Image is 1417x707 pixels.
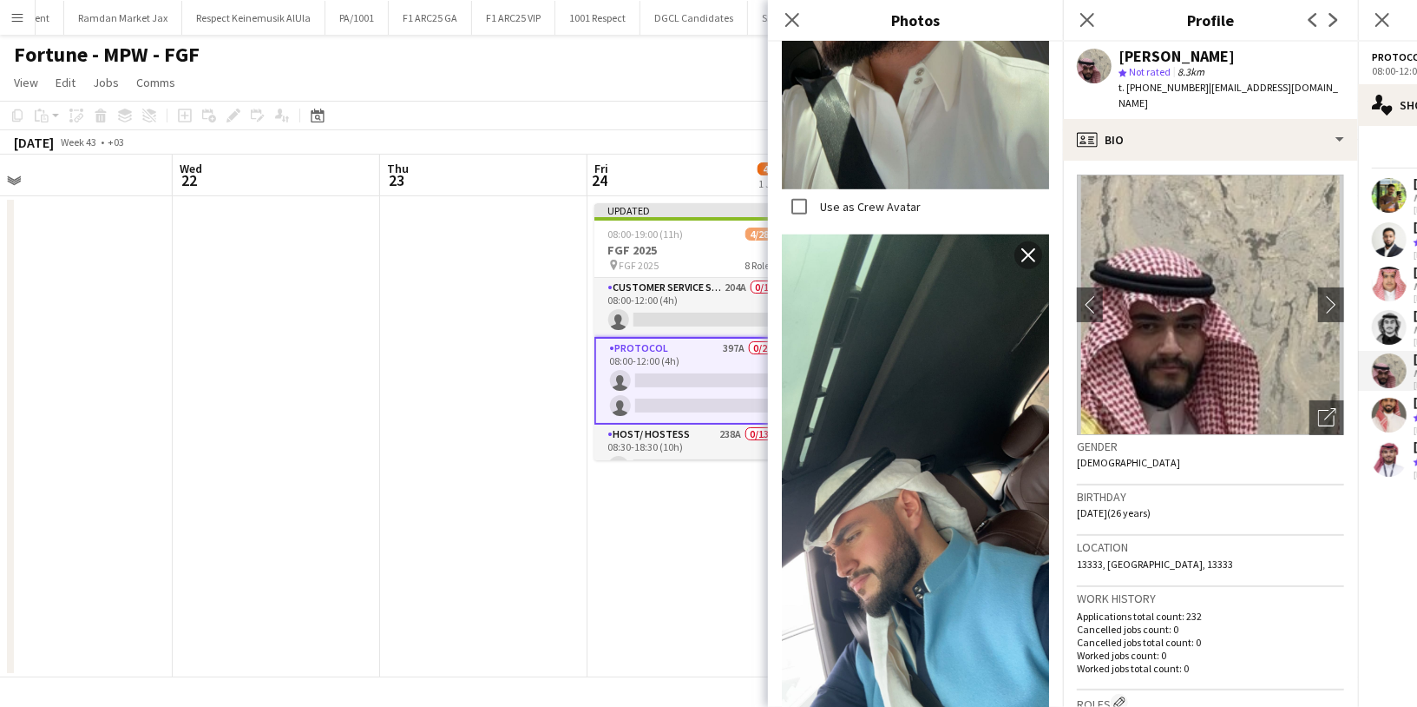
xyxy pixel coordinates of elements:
[93,75,119,90] span: Jobs
[608,228,684,241] span: 08:00-19:00 (11h)
[594,337,789,425] app-card-role: Protocol397A0/208:00-12:00 (4h)
[1119,81,1338,109] span: | [EMAIL_ADDRESS][DOMAIN_NAME]
[758,162,787,175] span: 4/28
[56,75,75,90] span: Edit
[758,177,786,190] div: 1 Job
[1077,558,1233,571] span: 13333, [GEOGRAPHIC_DATA], 13333
[748,1,838,35] button: SS24 - Respect
[768,9,1063,31] h3: Photos
[1063,119,1358,161] div: Bio
[555,1,640,35] button: 1001 Respect
[1119,49,1235,64] div: [PERSON_NAME]
[472,1,555,35] button: F1 ARC25 VIP
[594,161,608,176] span: Fri
[387,161,409,176] span: Thu
[1077,175,1344,435] img: Crew avatar or photo
[384,170,409,190] span: 23
[57,135,101,149] span: Week 43
[817,199,921,215] label: Use as Crew Avatar
[640,1,748,35] button: DGCL Candidates
[1077,623,1344,636] p: Cancelled jobs count: 0
[1077,610,1344,623] p: Applications total count: 232
[1077,591,1344,606] h3: Work history
[1077,506,1151,519] span: [DATE] (26 years)
[64,1,182,35] button: Ramdan Market Jax
[1077,636,1344,649] p: Cancelled jobs total count: 0
[86,71,126,94] a: Jobs
[1077,539,1344,555] h3: Location
[1077,649,1344,662] p: Worked jobs count: 0
[594,203,789,460] app-job-card: Updated08:00-19:00 (11h)4/28FGF 2025 FGF 20258 RolesCustomer Service Staff204A0/108:00-12:00 (4h)...
[594,203,789,217] div: Updated
[620,259,659,272] span: FGF 2025
[1174,65,1208,78] span: 8.3km
[108,135,124,149] div: +03
[1063,9,1358,31] h3: Profile
[49,71,82,94] a: Edit
[14,42,200,68] h1: Fortune - MPW - FGF
[136,75,175,90] span: Comms
[14,75,38,90] span: View
[325,1,389,35] button: PA/1001
[1309,400,1344,435] div: Open photos pop-in
[129,71,182,94] a: Comms
[177,170,202,190] span: 22
[745,259,775,272] span: 8 Roles
[592,170,608,190] span: 24
[180,161,202,176] span: Wed
[1077,439,1344,454] h3: Gender
[1129,65,1171,78] span: Not rated
[1077,456,1180,469] span: [DEMOGRAPHIC_DATA]
[1077,489,1344,505] h3: Birthday
[1119,81,1209,94] span: t. [PHONE_NUMBER]
[594,278,789,337] app-card-role: Customer Service Staff204A0/108:00-12:00 (4h)
[1077,662,1344,675] p: Worked jobs total count: 0
[389,1,472,35] button: F1 ARC25 GA
[745,228,775,241] span: 4/28
[7,71,45,94] a: View
[594,242,789,258] h3: FGF 2025
[182,1,325,35] button: Respect Keinemusik AlUla
[14,134,54,151] div: [DATE]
